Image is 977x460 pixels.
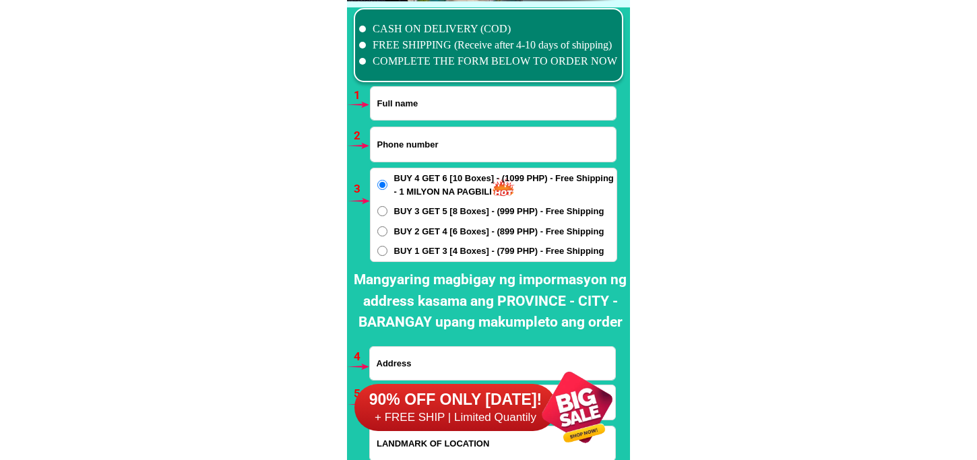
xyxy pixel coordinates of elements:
[350,269,630,333] h2: Mangyaring magbigay ng impormasyon ng address kasama ang PROVINCE - CITY - BARANGAY upang makumpl...
[354,410,557,425] h6: + FREE SHIP | Limited Quantily
[354,180,369,198] h6: 3
[354,87,369,104] h6: 1
[394,172,617,198] span: BUY 4 GET 6 [10 Boxes] - (1099 PHP) - Free Shipping - 1 MILYON NA PAGBILI
[394,244,604,258] span: BUY 1 GET 3 [4 Boxes] - (799 PHP) - Free Shipping
[354,385,369,403] h6: 5
[359,37,618,53] li: FREE SHIPPING (Receive after 4-10 days of shipping)
[377,226,387,236] input: BUY 2 GET 4 [6 Boxes] - (899 PHP) - Free Shipping
[359,21,618,37] li: CASH ON DELIVERY (COD)
[377,246,387,256] input: BUY 1 GET 3 [4 Boxes] - (799 PHP) - Free Shipping
[359,53,618,69] li: COMPLETE THE FORM BELOW TO ORDER NOW
[377,206,387,216] input: BUY 3 GET 5 [8 Boxes] - (999 PHP) - Free Shipping
[394,205,604,218] span: BUY 3 GET 5 [8 Boxes] - (999 PHP) - Free Shipping
[377,180,387,190] input: BUY 4 GET 6 [10 Boxes] - (1099 PHP) - Free Shipping - 1 MILYON NA PAGBILI
[394,225,604,238] span: BUY 2 GET 4 [6 Boxes] - (899 PHP) - Free Shipping
[354,390,557,410] h6: 90% OFF ONLY [DATE]!
[371,127,616,162] input: Input phone_number
[354,348,369,366] h6: 4
[354,127,369,145] h6: 2
[371,87,616,120] input: Input full_name
[370,347,615,380] input: Input address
